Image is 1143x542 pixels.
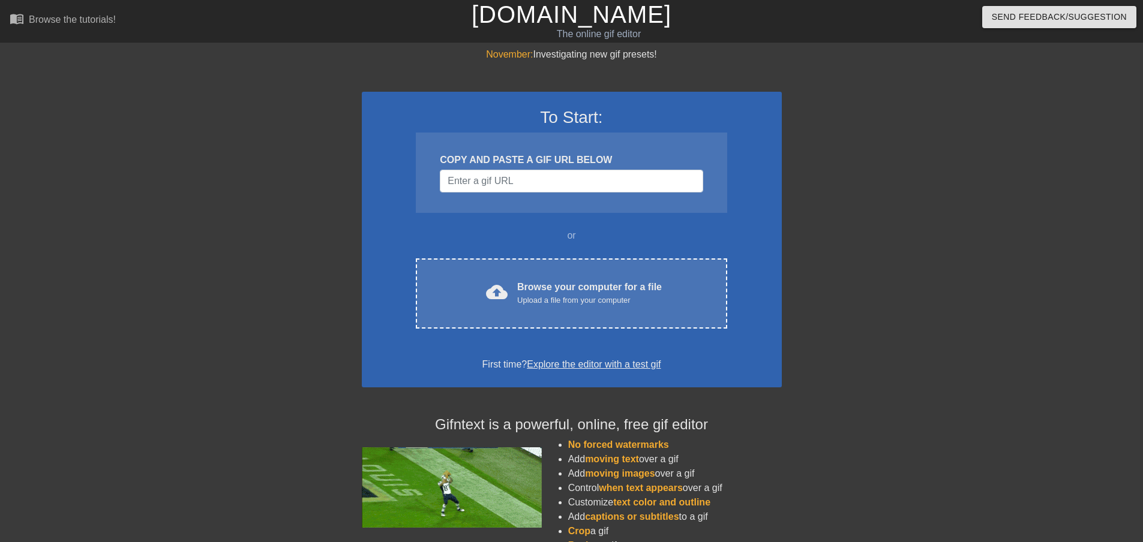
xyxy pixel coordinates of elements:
[440,153,703,167] div: COPY AND PASTE A GIF URL BELOW
[29,14,116,25] div: Browse the tutorials!
[486,49,533,59] span: November:
[377,107,766,128] h3: To Start:
[599,483,683,493] span: when text appears
[568,526,590,536] span: Crop
[517,280,662,306] div: Browse your computer for a file
[527,359,661,369] a: Explore the editor with a test gif
[613,497,710,507] span: text color and outline
[585,511,679,522] span: captions or subtitles
[585,468,655,478] span: moving images
[517,294,662,306] div: Upload a file from your computer
[568,466,782,481] li: Add over a gif
[568,524,782,538] li: a gif
[568,495,782,510] li: Customize
[568,481,782,495] li: Control over a gif
[568,439,669,450] span: No forced watermarks
[393,228,751,243] div: or
[992,10,1127,25] span: Send Feedback/Suggestion
[486,281,508,303] span: cloud_upload
[377,357,766,372] div: First time?
[10,11,24,26] span: menu_book
[982,6,1136,28] button: Send Feedback/Suggestion
[568,510,782,524] li: Add to a gif
[568,452,782,466] li: Add over a gif
[362,416,782,433] h4: Gifntext is a powerful, online, free gif editor
[387,27,811,41] div: The online gif editor
[362,447,542,528] img: football_small.gif
[440,170,703,192] input: Username
[10,11,116,30] a: Browse the tutorials!
[362,47,782,62] div: Investigating new gif presets!
[472,1,671,28] a: [DOMAIN_NAME]
[585,454,639,464] span: moving text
